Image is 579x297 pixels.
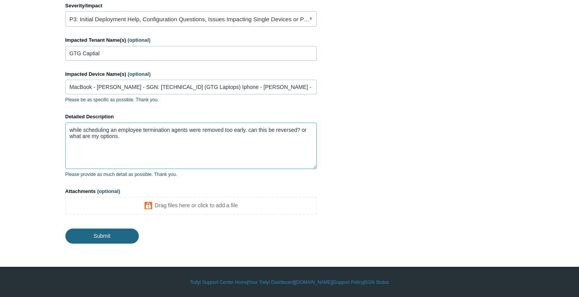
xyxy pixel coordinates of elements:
a: P3: Initial Deployment Help, Configuration Questions, Issues Impacting Single Devices or Past Out... [65,11,317,27]
a: Todyl Support Center Home [190,279,247,286]
div: | | | | [65,279,514,286]
label: Impacted Tenant Name(s) [65,36,317,44]
input: Submit [65,229,139,243]
label: Severity/Impact [65,2,317,10]
p: Please be as specific as possible. Thank you. [65,96,317,103]
label: Attachments [65,188,317,195]
label: Impacted Device Name(s) [65,70,317,78]
a: Support Policy [333,279,363,286]
label: Detailed Description [65,113,317,121]
span: (optional) [128,37,150,43]
span: (optional) [128,71,150,77]
a: [DOMAIN_NAME] [295,279,332,286]
a: SGN Status [365,279,389,286]
p: Please provide as much detail as possible. Thank you. [65,171,317,178]
a: Your Todyl Dashboard [248,279,294,286]
span: (optional) [97,188,120,194]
